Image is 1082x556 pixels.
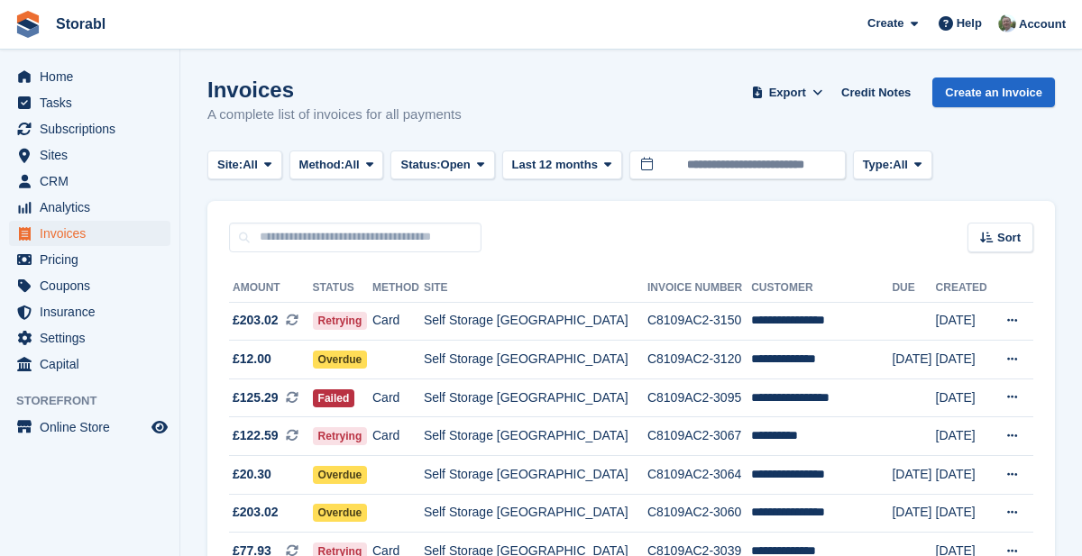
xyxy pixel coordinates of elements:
[863,156,894,174] span: Type:
[16,392,179,410] span: Storefront
[892,341,935,379] td: [DATE]
[751,274,892,303] th: Customer
[936,302,993,341] td: [DATE]
[9,247,170,272] a: menu
[40,221,148,246] span: Invoices
[424,494,647,533] td: Self Storage [GEOGRAPHIC_DATA]
[424,456,647,495] td: Self Storage [GEOGRAPHIC_DATA]
[40,247,148,272] span: Pricing
[9,64,170,89] a: menu
[400,156,440,174] span: Status:
[313,274,372,303] th: Status
[647,378,751,417] td: C8109AC2-3095
[936,456,993,495] td: [DATE]
[424,417,647,456] td: Self Storage [GEOGRAPHIC_DATA]
[867,14,903,32] span: Create
[997,229,1021,247] span: Sort
[932,77,1055,107] a: Create an Invoice
[344,156,360,174] span: All
[390,150,494,180] button: Status: Open
[9,142,170,168] a: menu
[9,273,170,298] a: menu
[9,351,170,377] a: menu
[49,9,113,39] a: Storabl
[217,156,243,174] span: Site:
[998,14,1016,32] img: Peter Moxon
[40,116,148,141] span: Subscriptions
[40,299,148,324] span: Insurance
[233,311,279,330] span: £203.02
[424,378,647,417] td: Self Storage [GEOGRAPHIC_DATA]
[372,417,424,456] td: Card
[14,11,41,38] img: stora-icon-8386f47178a22dfd0bd8f6a31ec36ba5ce8667c1dd55bd0f319d3a0aa187defe.svg
[424,274,647,303] th: Site
[233,388,279,407] span: £125.29
[243,156,258,174] span: All
[892,494,935,533] td: [DATE]
[233,350,271,369] span: £12.00
[9,299,170,324] a: menu
[647,274,751,303] th: Invoice Number
[207,150,282,180] button: Site: All
[313,466,368,484] span: Overdue
[834,77,918,107] a: Credit Notes
[9,221,170,246] a: menu
[313,427,368,445] span: Retrying
[233,503,279,522] span: £203.02
[502,150,622,180] button: Last 12 months
[936,274,993,303] th: Created
[9,116,170,141] a: menu
[289,150,384,180] button: Method: All
[893,156,908,174] span: All
[769,84,806,102] span: Export
[647,417,751,456] td: C8109AC2-3067
[233,426,279,445] span: £122.59
[647,456,751,495] td: C8109AC2-3064
[9,415,170,440] a: menu
[647,494,751,533] td: C8109AC2-3060
[957,14,982,32] span: Help
[299,156,345,174] span: Method:
[424,302,647,341] td: Self Storage [GEOGRAPHIC_DATA]
[229,274,313,303] th: Amount
[40,195,148,220] span: Analytics
[40,142,148,168] span: Sites
[149,416,170,438] a: Preview store
[313,312,368,330] span: Retrying
[313,389,355,407] span: Failed
[647,341,751,379] td: C8109AC2-3120
[9,169,170,194] a: menu
[936,378,993,417] td: [DATE]
[40,169,148,194] span: CRM
[40,273,148,298] span: Coupons
[892,274,935,303] th: Due
[892,456,935,495] td: [DATE]
[313,351,368,369] span: Overdue
[40,64,148,89] span: Home
[936,417,993,456] td: [DATE]
[372,378,424,417] td: Card
[9,325,170,351] a: menu
[647,302,751,341] td: C8109AC2-3150
[40,415,148,440] span: Online Store
[424,341,647,379] td: Self Storage [GEOGRAPHIC_DATA]
[441,156,471,174] span: Open
[936,494,993,533] td: [DATE]
[9,90,170,115] a: menu
[207,105,462,125] p: A complete list of invoices for all payments
[1019,15,1066,33] span: Account
[233,465,271,484] span: £20.30
[313,504,368,522] span: Overdue
[40,351,148,377] span: Capital
[747,77,827,107] button: Export
[40,90,148,115] span: Tasks
[9,195,170,220] a: menu
[936,341,993,379] td: [DATE]
[512,156,598,174] span: Last 12 months
[853,150,932,180] button: Type: All
[372,274,424,303] th: Method
[40,325,148,351] span: Settings
[372,302,424,341] td: Card
[207,77,462,102] h1: Invoices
